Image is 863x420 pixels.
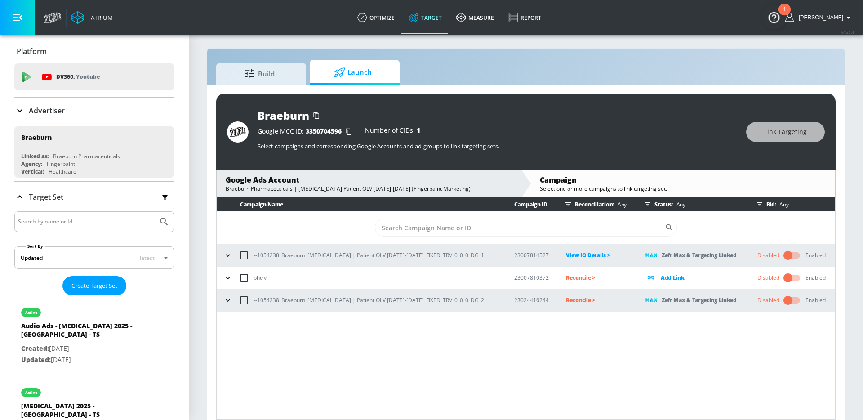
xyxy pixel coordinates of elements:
button: Open Resource Center, 1 new notification [761,4,787,30]
div: Reconciliation: [561,197,631,211]
label: Sort By [26,243,45,249]
p: --1054238_Braeburn_[MEDICAL_DATA] | Patient OLV [DATE]-[DATE]_FIXED_TRV_0_0_0_DG_1 [254,250,484,260]
div: Status: [641,197,743,211]
div: Select one or more campaigns to link targeting set. [540,185,826,192]
div: Enabled [805,296,826,304]
button: Create Target Set [62,276,126,295]
div: activeAudio Ads - [MEDICAL_DATA] 2025 - [GEOGRAPHIC_DATA] - TSCreated:[DATE]Updated:[DATE] [14,299,174,372]
div: Google Ads AccountBraeburn Pharmaceuticals | [MEDICAL_DATA] Patient OLV [DATE]-[DATE] (Fingerpain... [217,170,521,197]
input: Search Campaign Name or ID [375,219,665,237]
div: Campaign [540,175,826,185]
div: Braeburn Pharmaceuticals [53,152,120,160]
div: BraeburnLinked as:Braeburn PharmaceuticalsAgency:FingerpaintVertical:Healthcare [14,126,174,178]
span: login as: anthony.rios@zefr.com [795,14,843,21]
div: Add Link [645,273,743,283]
div: Disabled [757,274,779,282]
p: Platform [17,46,47,56]
span: Updated: [21,355,51,364]
a: optimize [350,1,402,34]
p: Add Link [661,273,685,283]
a: Report [501,1,548,34]
p: Zefr Max & Targeting Linked [662,295,737,305]
div: Braeburn [258,108,309,123]
th: Campaign ID [500,197,552,211]
div: Target Set [14,182,174,212]
p: 23007810372 [514,273,552,282]
div: active [25,390,37,395]
p: Target Set [29,192,63,202]
div: Number of CIDs: [365,127,420,136]
div: Enabled [805,274,826,282]
p: [DATE] [21,354,147,366]
p: --1054238_Braeburn_[MEDICAL_DATA] | Patient OLV [DATE]-[DATE]_FIXED_TRV_0_0_0_DG_2 [254,295,484,305]
span: 3350704596 [306,127,342,135]
p: [DATE] [21,343,147,354]
div: Vertical: [21,168,44,175]
p: Select campaigns and corresponding Google Accounts and ad-groups to link targeting sets. [258,142,737,150]
span: v 4.25.4 [841,30,854,35]
p: Any [673,200,685,209]
div: Disabled [757,251,779,259]
p: 23024416244 [514,295,552,305]
div: Disabled [757,296,779,304]
span: Build [225,63,294,85]
p: Zefr Max & Targeting Linked [662,250,737,260]
th: Campaign Name [217,197,500,211]
p: Reconcile > [566,295,631,305]
span: Create Target Set [71,281,117,291]
div: active [25,310,37,315]
p: Advertiser [29,106,65,116]
span: latest [140,254,155,262]
span: Created: [21,344,49,353]
a: Target [402,1,449,34]
div: Healthcare [49,168,76,175]
div: Atrium [87,13,113,22]
div: Audio Ads - [MEDICAL_DATA] 2025 - [GEOGRAPHIC_DATA] - TS [21,322,147,343]
div: Agency: [21,160,42,168]
div: Bid: [753,197,831,211]
button: [PERSON_NAME] [785,12,854,23]
div: Search CID Name or Number [375,219,677,237]
div: 1 [783,9,786,21]
p: 23007814527 [514,250,552,260]
a: Atrium [71,11,113,24]
div: Braeburn Pharmaceuticals | [MEDICAL_DATA] Patient OLV [DATE]-[DATE] (Fingerpaint Marketing) [226,185,512,192]
div: Platform [14,39,174,64]
input: Search by name or Id [18,216,154,228]
div: Google Ads Account [226,175,512,185]
p: Reconcile > [566,273,631,283]
div: Fingerpaint [47,160,75,168]
div: Google MCC ID: [258,127,356,136]
div: Enabled [805,251,826,259]
div: DV360: Youtube [14,63,174,90]
span: 1 [417,126,420,134]
p: Youtube [76,72,100,81]
a: measure [449,1,501,34]
p: Any [614,200,627,209]
p: phtrv [254,273,267,282]
p: DV360: [56,72,100,82]
div: Linked as: [21,152,49,160]
div: Braeburn [21,133,52,142]
p: Any [776,200,788,209]
div: Advertiser [14,98,174,123]
p: View IO Details > [566,250,631,260]
div: Updated [21,254,43,262]
span: Launch [319,62,387,83]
